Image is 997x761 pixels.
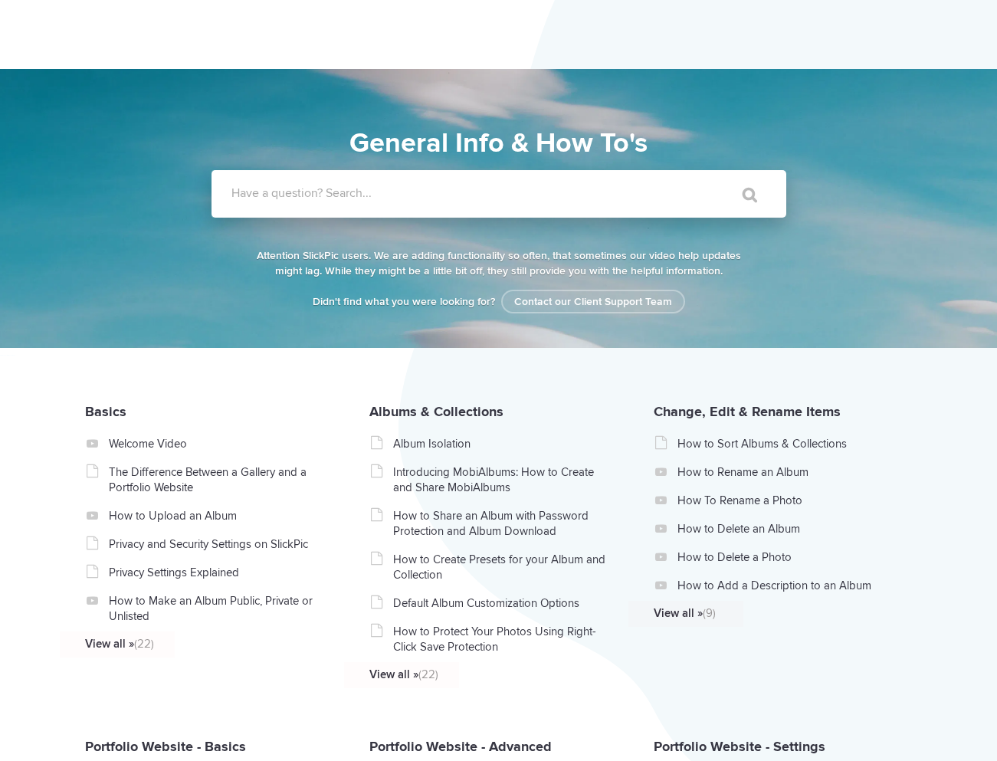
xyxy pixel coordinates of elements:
a: How to Add a Description to an Album [677,578,894,593]
a: How to Protect Your Photos Using Right-Click Save Protection [393,624,610,654]
a: How to Delete an Album [677,521,894,536]
a: View all »(22) [369,667,586,682]
a: Portfolio Website - Settings [654,738,825,755]
a: Default Album Customization Options [393,595,610,611]
a: Privacy Settings Explained [109,565,326,580]
p: Attention SlickPic users. We are adding functionality so often, that sometimes our video help upd... [254,248,744,279]
a: How To Rename a Photo [677,493,894,508]
p: Didn't find what you were looking for? [254,294,744,310]
a: Introducing MobiAlbums: How to Create and Share MobiAlbums [393,464,610,495]
a: How to Share an Album with Password Protection and Album Download [393,508,610,539]
label: Have a question? Search... [231,185,806,201]
a: The Difference Between a Gallery and a Portfolio Website [109,464,326,495]
a: Change, Edit & Rename Items [654,403,841,420]
a: Privacy and Security Settings on SlickPic [109,536,326,552]
a: How to Upload an Album [109,508,326,523]
a: Portfolio Website - Basics [85,738,246,755]
a: How to Make an Album Public, Private or Unlisted [109,593,326,624]
a: How to Create Presets for your Album and Collection [393,552,610,582]
a: Albums & Collections [369,403,503,420]
a: How to Rename an Album [677,464,894,480]
a: View all »(9) [654,605,871,621]
a: Contact our Client Support Team [501,290,685,313]
a: How to Sort Albums & Collections [677,436,894,451]
a: View all »(22) [85,636,302,651]
a: Album Isolation [393,436,610,451]
a: Welcome Video [109,436,326,451]
input:  [710,176,775,213]
a: How to Delete a Photo [677,549,894,565]
a: Basics [85,403,126,420]
h1: General Info & How To's [143,123,855,164]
